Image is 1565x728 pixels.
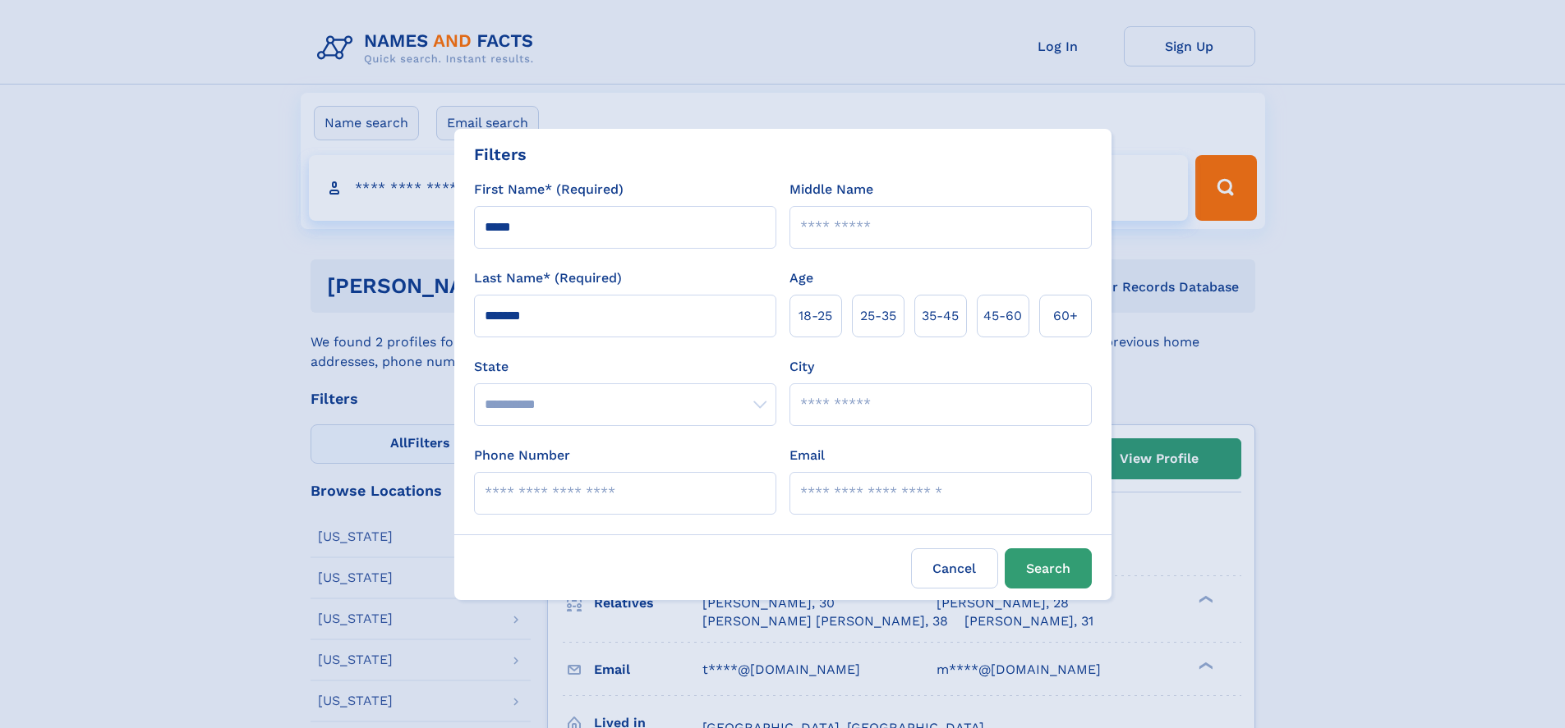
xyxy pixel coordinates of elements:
[1053,306,1078,326] span: 60+
[789,357,814,377] label: City
[474,357,776,377] label: State
[474,142,527,167] div: Filters
[911,548,998,588] label: Cancel
[474,268,622,288] label: Last Name* (Required)
[983,306,1022,326] span: 45‑60
[922,306,959,326] span: 35‑45
[799,306,832,326] span: 18‑25
[789,268,813,288] label: Age
[860,306,896,326] span: 25‑35
[789,446,825,465] label: Email
[474,180,624,199] label: First Name* (Required)
[1005,548,1092,588] button: Search
[474,446,570,465] label: Phone Number
[789,180,873,199] label: Middle Name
